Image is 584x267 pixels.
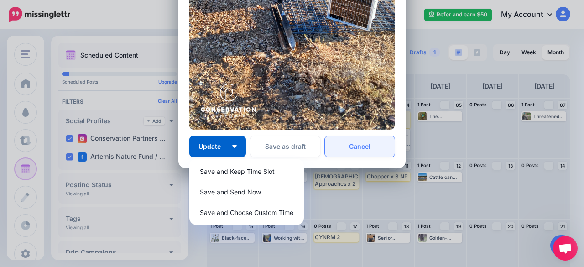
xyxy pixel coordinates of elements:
[198,143,228,150] span: Update
[193,204,300,221] a: Save and Choose Custom Time
[232,145,237,148] img: arrow-down-white.png
[193,183,300,201] a: Save and Send Now
[189,136,246,157] button: Update
[325,136,395,157] a: Cancel
[250,136,320,157] button: Save as draft
[189,159,304,225] div: Update
[193,162,300,180] a: Save and Keep Time Slot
